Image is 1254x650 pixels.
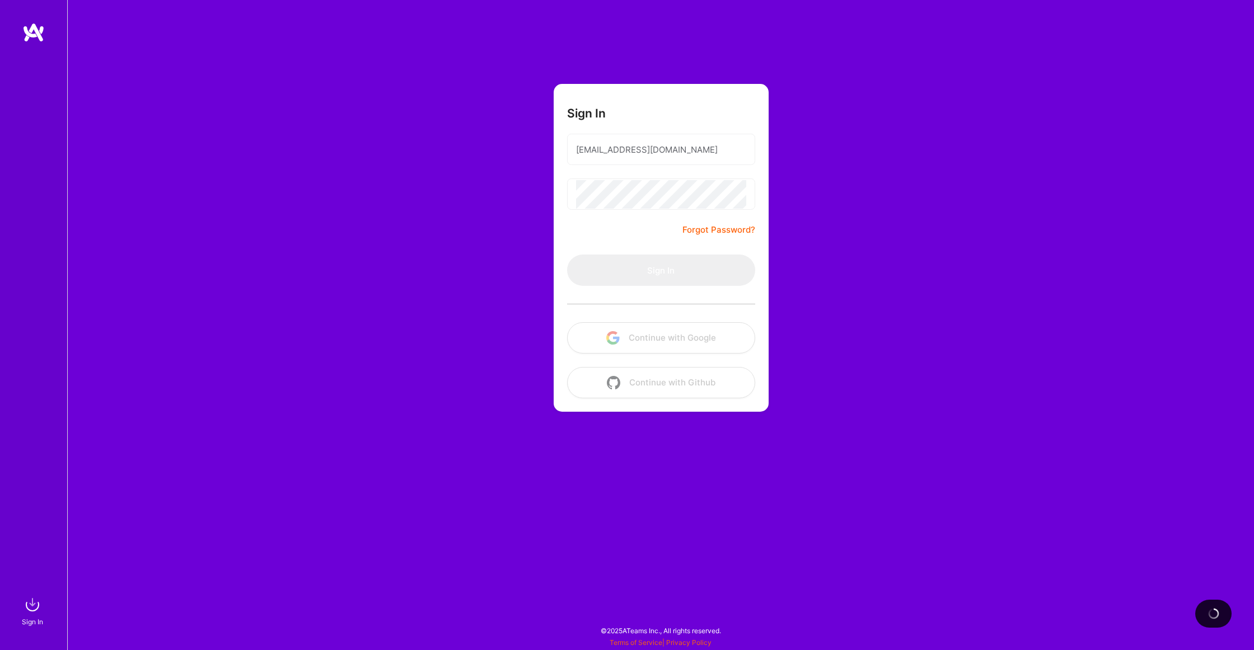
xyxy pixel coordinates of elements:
button: Continue with Google [567,322,755,354]
a: Privacy Policy [666,638,712,647]
img: icon [606,331,620,345]
div: © 2025 ATeams Inc., All rights reserved. [67,616,1254,644]
a: Terms of Service [610,638,662,647]
img: logo [22,22,45,43]
a: sign inSign In [24,594,44,628]
button: Sign In [567,255,755,286]
h3: Sign In [567,106,606,120]
span: | [610,638,712,647]
button: Continue with Github [567,367,755,398]
img: icon [607,376,620,389]
img: sign in [21,594,44,616]
input: Email... [576,135,746,164]
div: Sign In [22,616,43,628]
img: loading [1206,606,1220,620]
a: Forgot Password? [682,223,755,237]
